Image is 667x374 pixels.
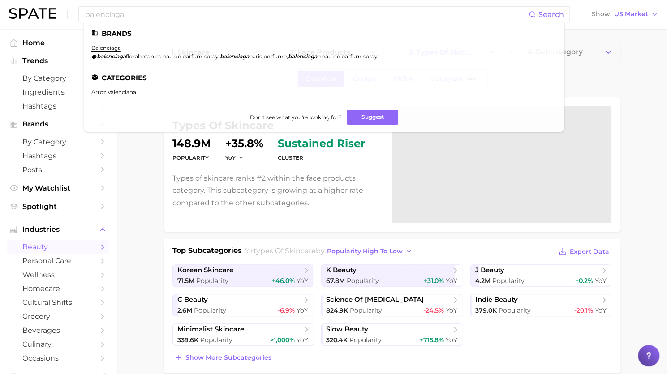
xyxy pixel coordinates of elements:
[177,277,194,285] span: 71.5m
[592,12,611,17] span: Show
[475,266,504,274] span: j beauty
[22,226,94,234] span: Industries
[225,154,236,161] span: YoY
[9,8,56,19] img: SPATE
[424,277,444,285] span: +31.0%
[326,325,368,334] span: slow beauty
[556,245,611,258] button: Export Data
[446,277,457,285] span: YoY
[172,264,314,287] a: korean skincare71.5m Popularity+46.0% YoY
[22,57,94,65] span: Trends
[446,306,457,314] span: YoY
[244,247,415,255] span: for by
[91,44,121,51] a: balenciaga
[7,200,109,213] a: Spotlight
[177,325,244,334] span: minimalist skincare
[22,152,94,160] span: Hashtags
[7,135,109,149] a: by Category
[492,277,525,285] span: Popularity
[594,306,606,314] span: YoY
[22,284,94,293] span: homecare
[177,306,192,314] span: 2.6m
[225,138,263,149] dd: +35.8%
[250,114,341,121] span: Don't see what you're looking for?
[326,306,348,314] span: 824.9k
[326,336,348,344] span: 320.4k
[22,257,94,265] span: personal care
[7,117,109,131] button: Brands
[91,30,557,37] li: Brands
[220,53,249,60] em: balenciaga
[7,181,109,195] a: My Watchlist
[321,294,462,316] a: science of [MEDICAL_DATA]824.9k Popularity-24.5% YoY
[272,277,295,285] span: +46.0%
[288,53,317,60] em: balenciaga
[7,323,109,337] a: beverages
[84,7,529,22] input: Search here for a brand, industry, or ingredient
[326,266,357,274] span: k beauty
[446,336,457,344] span: YoY
[7,54,109,68] button: Trends
[347,277,379,285] span: Popularity
[575,277,593,285] span: +0.2%
[7,71,109,85] a: by Category
[172,245,242,259] h1: Top Subcategories
[22,120,94,128] span: Brands
[177,296,208,304] span: c beauty
[7,240,109,254] a: beauty
[7,85,109,99] a: Ingredients
[225,154,245,161] button: YoY
[172,172,381,209] p: Types of skincare ranks #2 within the face products category. This subcategory is growing at a hi...
[194,306,226,314] span: Popularity
[594,277,606,285] span: YoY
[22,340,94,348] span: culinary
[590,9,660,20] button: ShowUS Market
[538,10,564,19] span: Search
[423,306,444,314] span: -24.5%
[22,270,94,279] span: wellness
[196,277,228,285] span: Popularity
[172,323,314,346] a: minimalist skincare339.6k Popularity>1,000% YoY
[7,337,109,351] a: culinary
[7,282,109,296] a: homecare
[570,248,609,256] span: Export Data
[470,264,611,287] a: j beauty4.2m Popularity+0.2% YoY
[420,336,444,344] span: +715.8%
[321,264,462,287] a: k beauty67.8m Popularity+31.0% YoY
[22,184,94,192] span: My Watchlist
[91,53,378,60] div: , ,
[475,277,491,285] span: 4.2m
[172,351,274,364] button: Show more subcategories
[270,336,295,344] span: >1,000%
[350,306,382,314] span: Popularity
[22,138,94,146] span: by Category
[172,138,211,149] dd: 148.9m
[22,326,94,335] span: beverages
[22,102,94,110] span: Hashtags
[7,268,109,282] a: wellness
[7,296,109,309] a: cultural shifts
[172,152,211,163] dt: Popularity
[278,138,365,149] span: sustained riser
[254,247,316,255] span: types of skincare
[22,74,94,83] span: by Category
[574,306,593,314] span: -20.1%
[177,336,198,344] span: 339.6k
[249,53,287,60] span: paris perfume
[22,165,94,174] span: Posts
[7,254,109,268] a: personal care
[614,12,648,17] span: US Market
[22,354,94,362] span: occasions
[7,99,109,113] a: Hashtags
[91,74,557,82] li: Categories
[22,298,94,307] span: cultural shifts
[317,53,378,60] span: b eau de parfum spray
[7,149,109,163] a: Hashtags
[22,312,94,321] span: grocery
[7,163,109,177] a: Posts
[499,306,531,314] span: Popularity
[22,243,94,251] span: beauty
[7,351,109,365] a: occasions
[200,336,232,344] span: Popularity
[278,152,365,163] dt: cluster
